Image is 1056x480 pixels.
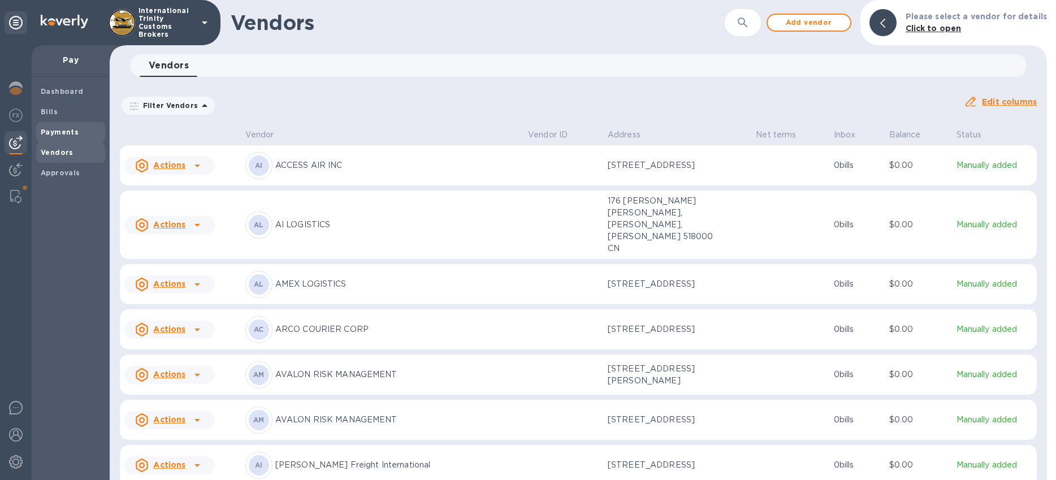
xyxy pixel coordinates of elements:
p: 176 [PERSON_NAME] [PERSON_NAME], [PERSON_NAME], [PERSON_NAME] 518000 CN [608,195,721,254]
u: Actions [153,370,185,379]
p: Balance [889,129,921,141]
span: Vendor [245,129,289,141]
p: 0 bills [834,414,880,426]
u: Actions [153,161,185,170]
p: Net terms [756,129,796,141]
p: Manually added [957,414,1032,426]
div: Unpin categories [5,11,27,34]
p: Manually added [957,459,1032,471]
p: $0.00 [889,459,947,471]
b: AL [254,280,264,288]
b: Please select a vendor for details [906,12,1047,21]
p: Manually added [957,159,1032,171]
b: Approvals [41,168,80,177]
p: 0 bills [834,219,880,231]
p: AMEX LOGISTICS [275,278,519,290]
p: AVALON RISK MANAGEMENT [275,369,519,380]
b: Dashboard [41,87,84,96]
p: ARCO COURIER CORP [275,323,519,335]
b: AI [255,161,263,170]
b: Click to open [906,24,962,33]
p: Status [957,129,982,141]
p: [STREET_ADDRESS] [608,323,721,335]
u: Actions [153,279,185,288]
button: Add vendor [767,14,851,32]
p: $0.00 [889,278,947,290]
p: [STREET_ADDRESS] [608,459,721,471]
p: [STREET_ADDRESS] [608,159,721,171]
p: [STREET_ADDRESS] [608,278,721,290]
b: AM [253,416,265,424]
b: Payments [41,128,79,136]
b: Vendors [41,148,73,157]
p: Pay [41,54,101,66]
p: Manually added [957,323,1032,335]
p: 0 bills [834,459,880,471]
h1: Vendors [231,11,725,34]
p: Filter Vendors [139,101,198,110]
p: $0.00 [889,219,947,231]
span: Add vendor [777,16,841,29]
p: 0 bills [834,369,880,380]
u: Actions [153,325,185,334]
span: Vendor ID [528,129,582,141]
p: $0.00 [889,159,947,171]
p: 0 bills [834,278,880,290]
p: Manually added [957,278,1032,290]
p: [PERSON_NAME] Freight International [275,459,519,471]
span: Balance [889,129,936,141]
p: Manually added [957,369,1032,380]
b: AI [255,461,263,469]
u: Actions [153,220,185,229]
b: Bills [41,107,58,116]
p: $0.00 [889,414,947,426]
span: Vendors [149,58,189,73]
span: Address [608,129,655,141]
p: Vendor ID [528,129,568,141]
p: Inbox [834,129,856,141]
p: ACCESS AIR INC [275,159,519,171]
p: 0 bills [834,159,880,171]
span: Net terms [756,129,811,141]
p: Address [608,129,640,141]
p: Manually added [957,219,1032,231]
p: 0 bills [834,323,880,335]
p: Vendor [245,129,274,141]
span: Inbox [834,129,871,141]
b: AL [254,220,264,229]
img: Foreign exchange [9,109,23,122]
u: Actions [153,415,185,424]
b: AC [254,325,264,334]
u: Edit columns [982,97,1037,106]
p: AVALON RISK MANAGEMENT [275,414,519,426]
p: $0.00 [889,323,947,335]
p: AI LOGISTICS [275,219,519,231]
p: [STREET_ADDRESS] [608,414,721,426]
img: Logo [41,15,88,28]
u: Actions [153,460,185,469]
p: [STREET_ADDRESS][PERSON_NAME] [608,363,721,387]
b: AM [253,370,265,379]
p: International Trinity Customs Brokers [139,7,195,38]
p: $0.00 [889,369,947,380]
